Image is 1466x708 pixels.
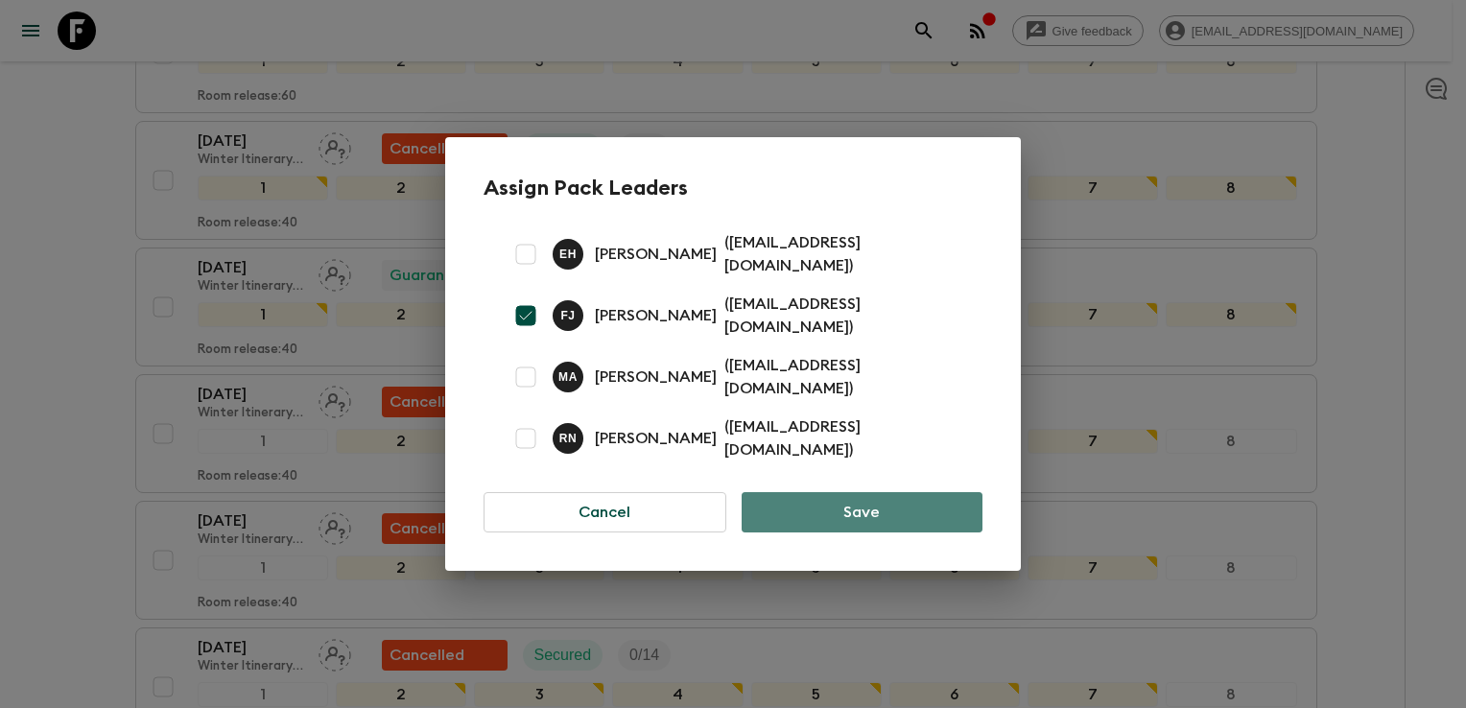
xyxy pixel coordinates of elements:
[724,415,959,461] p: ( [EMAIL_ADDRESS][DOMAIN_NAME] )
[595,427,717,450] p: [PERSON_NAME]
[595,304,717,327] p: [PERSON_NAME]
[595,366,717,389] p: [PERSON_NAME]
[595,243,717,266] p: [PERSON_NAME]
[558,369,578,385] p: M A
[742,492,982,532] button: Save
[559,431,578,446] p: R N
[484,176,982,201] h2: Assign Pack Leaders
[724,293,959,339] p: ( [EMAIL_ADDRESS][DOMAIN_NAME] )
[724,231,959,277] p: ( [EMAIL_ADDRESS][DOMAIN_NAME] )
[724,354,959,400] p: ( [EMAIL_ADDRESS][DOMAIN_NAME] )
[484,492,726,532] button: Cancel
[559,247,577,262] p: E H
[560,308,575,323] p: F J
